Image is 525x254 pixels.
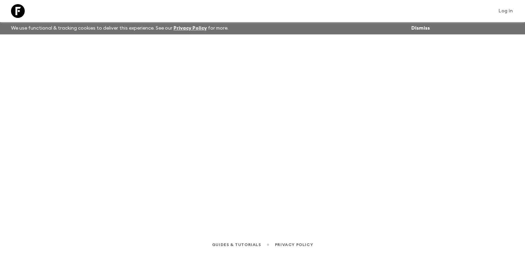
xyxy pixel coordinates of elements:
[174,26,207,31] a: Privacy Policy
[495,6,517,16] a: Log in
[410,23,432,33] button: Dismiss
[212,241,261,248] a: Guides & Tutorials
[8,22,231,34] p: We use functional & tracking cookies to deliver this experience. See our for more.
[275,241,313,248] a: Privacy Policy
